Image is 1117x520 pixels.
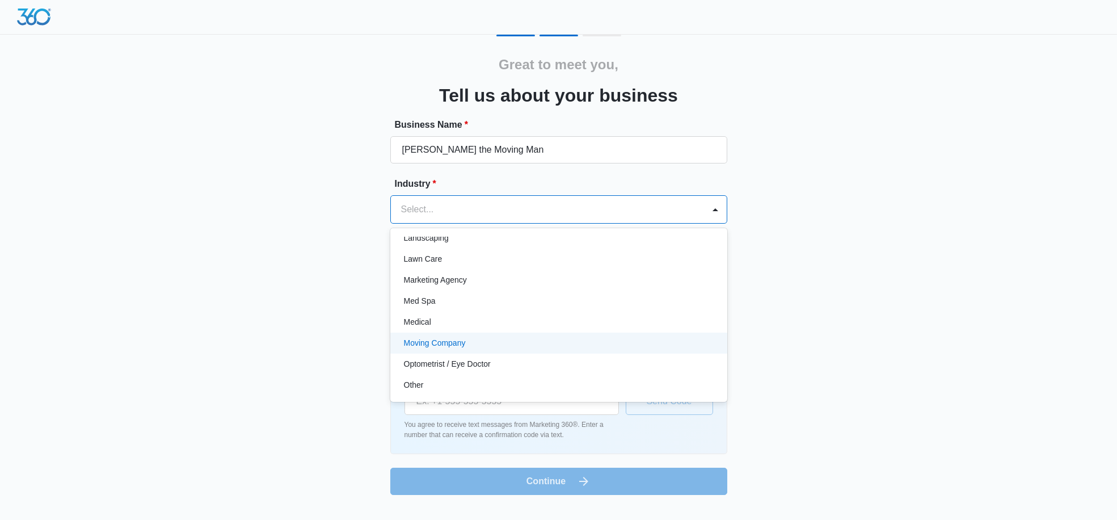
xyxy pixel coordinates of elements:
[404,358,491,370] p: Optometrist / Eye Doctor
[404,295,436,307] p: Med Spa
[439,82,678,109] h3: Tell us about your business
[404,420,619,440] p: You agree to receive text messages from Marketing 360®. Enter a number that can receive a confirm...
[404,232,449,244] p: Landscaping
[404,337,466,349] p: Moving Company
[395,118,732,132] label: Business Name
[499,54,618,75] h2: Great to meet you,
[390,136,727,163] input: e.g. Jane's Plumbing
[404,379,424,391] p: Other
[395,177,732,191] label: Industry
[404,274,467,286] p: Marketing Agency
[404,316,431,328] p: Medical
[404,253,442,265] p: Lawn Care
